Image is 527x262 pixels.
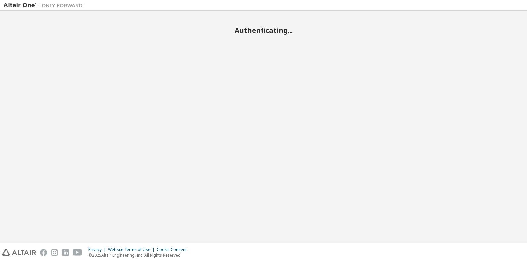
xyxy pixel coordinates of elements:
[3,2,86,9] img: Altair One
[40,249,47,256] img: facebook.svg
[51,249,58,256] img: instagram.svg
[157,247,191,252] div: Cookie Consent
[3,26,524,35] h2: Authenticating...
[108,247,157,252] div: Website Terms of Use
[73,249,82,256] img: youtube.svg
[62,249,69,256] img: linkedin.svg
[88,247,108,252] div: Privacy
[88,252,191,258] p: © 2025 Altair Engineering, Inc. All Rights Reserved.
[2,249,36,256] img: altair_logo.svg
